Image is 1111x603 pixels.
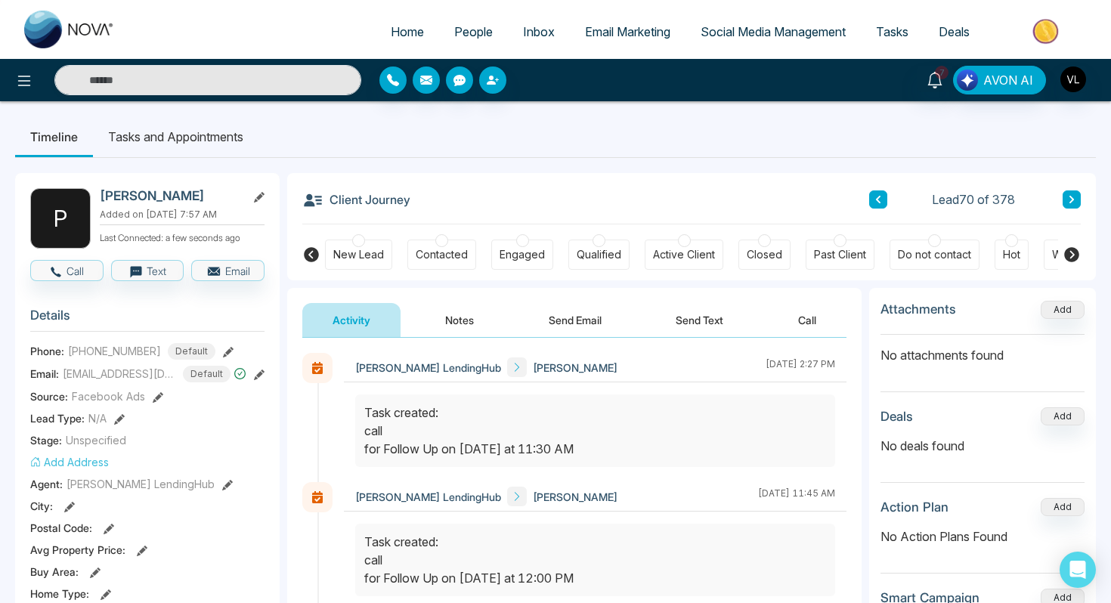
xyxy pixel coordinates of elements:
[100,188,240,203] h2: [PERSON_NAME]
[876,24,908,39] span: Tasks
[376,17,439,46] a: Home
[1041,302,1085,315] span: Add
[30,520,92,536] span: Postal Code :
[653,247,715,262] div: Active Client
[533,489,617,505] span: [PERSON_NAME]
[1041,498,1085,516] button: Add
[880,499,949,515] h3: Action Plan
[758,487,835,506] div: [DATE] 11:45 AM
[508,17,570,46] a: Inbox
[30,498,53,514] span: City :
[302,188,410,211] h3: Client Journey
[932,190,1015,209] span: Lead 70 of 378
[30,188,91,249] div: P
[861,17,924,46] a: Tasks
[100,228,265,245] p: Last Connected: a few seconds ago
[30,343,64,359] span: Phone:
[439,17,508,46] a: People
[898,247,971,262] div: Do not contact
[953,66,1046,94] button: AVON AI
[30,564,79,580] span: Buy Area :
[768,303,846,337] button: Call
[416,247,468,262] div: Contacted
[500,247,545,262] div: Engaged
[1041,407,1085,425] button: Add
[577,247,621,262] div: Qualified
[917,66,953,92] a: 7
[111,260,184,281] button: Text
[72,388,145,404] span: Facebook Ads
[814,247,866,262] div: Past Client
[391,24,424,39] span: Home
[66,432,126,448] span: Unspecified
[880,335,1085,364] p: No attachments found
[30,410,85,426] span: Lead Type:
[1003,247,1020,262] div: Hot
[685,17,861,46] a: Social Media Management
[1060,552,1096,588] div: Open Intercom Messenger
[957,70,978,91] img: Lead Flow
[992,14,1102,48] img: Market-place.gif
[1052,247,1080,262] div: Warm
[30,260,104,281] button: Call
[518,303,632,337] button: Send Email
[1041,301,1085,319] button: Add
[766,357,835,377] div: [DATE] 2:27 PM
[983,71,1033,89] span: AVON AI
[1060,66,1086,92] img: User Avatar
[924,17,985,46] a: Deals
[701,24,846,39] span: Social Media Management
[355,489,501,505] span: [PERSON_NAME] LendingHub
[24,11,115,48] img: Nova CRM Logo
[302,303,401,337] button: Activity
[30,586,89,601] span: Home Type :
[880,301,956,317] h3: Attachments
[880,409,913,424] h3: Deals
[88,410,107,426] span: N/A
[30,454,109,470] button: Add Address
[30,432,62,448] span: Stage:
[67,476,215,492] span: [PERSON_NAME] LendingHub
[63,366,176,382] span: [EMAIL_ADDRESS][DOMAIN_NAME]
[880,527,1085,546] p: No Action Plans Found
[183,366,231,382] span: Default
[935,66,949,79] span: 7
[880,437,1085,455] p: No deals found
[570,17,685,46] a: Email Marketing
[30,542,125,558] span: Avg Property Price :
[533,360,617,376] span: [PERSON_NAME]
[415,303,504,337] button: Notes
[939,24,970,39] span: Deals
[355,360,501,376] span: [PERSON_NAME] LendingHub
[747,247,782,262] div: Closed
[30,366,59,382] span: Email:
[523,24,555,39] span: Inbox
[333,247,384,262] div: New Lead
[30,476,63,492] span: Agent:
[191,260,265,281] button: Email
[30,308,265,331] h3: Details
[454,24,493,39] span: People
[30,388,68,404] span: Source:
[168,343,215,360] span: Default
[15,116,93,157] li: Timeline
[100,208,265,221] p: Added on [DATE] 7:57 AM
[93,116,258,157] li: Tasks and Appointments
[645,303,754,337] button: Send Text
[585,24,670,39] span: Email Marketing
[68,343,161,359] span: [PHONE_NUMBER]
